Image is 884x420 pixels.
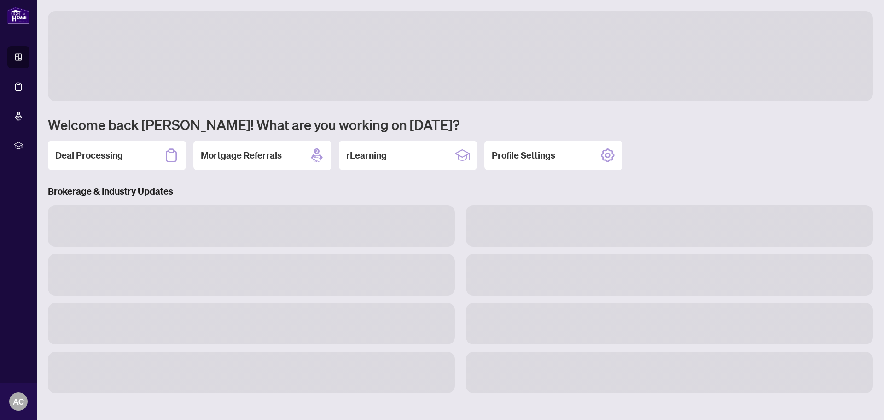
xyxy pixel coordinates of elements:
h2: rLearning [346,149,387,162]
h3: Brokerage & Industry Updates [48,185,873,198]
img: logo [7,7,29,24]
span: AC [13,395,24,408]
h1: Welcome back [PERSON_NAME]! What are you working on [DATE]? [48,116,873,133]
h2: Deal Processing [55,149,123,162]
h2: Mortgage Referrals [201,149,282,162]
h2: Profile Settings [492,149,555,162]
